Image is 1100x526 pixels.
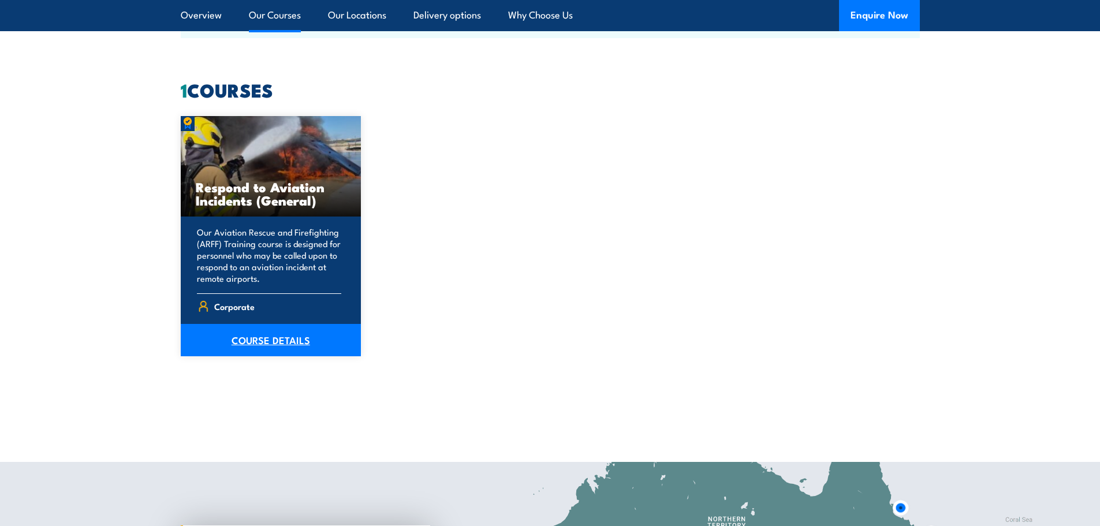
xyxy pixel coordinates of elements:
[197,226,342,284] p: Our Aviation Rescue and Firefighting (ARFF) Training course is designed for personnel who may be ...
[181,75,187,104] strong: 1
[214,297,255,315] span: Corporate
[196,180,346,207] h3: Respond to Aviation Incidents (General)
[181,324,361,356] a: COURSE DETAILS
[181,81,920,98] h2: COURSES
